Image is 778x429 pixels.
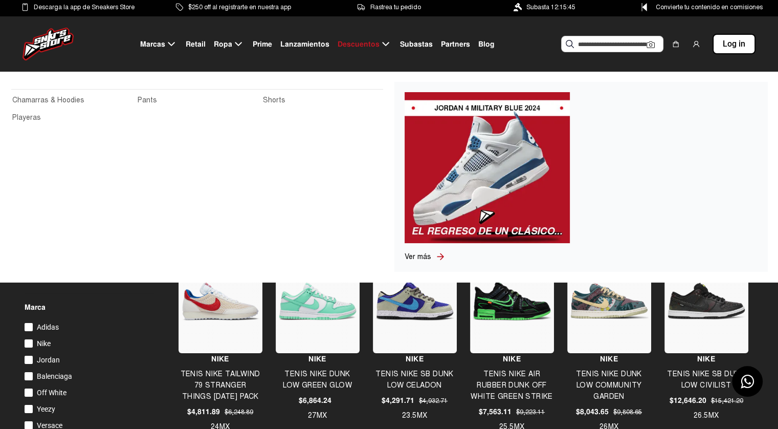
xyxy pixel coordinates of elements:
[12,95,131,106] a: Chamarras & Hoodies
[405,252,431,261] span: Ver más
[370,2,420,13] span: Rastrea tu pedido
[478,39,495,50] span: Blog
[276,369,359,391] h4: TENIS NIKE DUNK LOW GREEN GLOW
[373,410,456,421] h4: 23.5MX
[723,38,745,50] span: Log in
[473,281,551,321] img: TENIS NIKE AIR RUBBER DUNK OFF WHITE GREEN STRIKE
[276,410,359,421] h4: 27MX
[479,406,512,417] span: $7,563.11
[338,39,380,50] span: Descuentos
[34,2,135,13] span: Descarga la app de Sneakers Store
[37,405,55,413] span: Yeezy
[692,40,700,48] img: user
[664,369,748,391] h4: TENIS NIKE SB DUNK LOW CIVILIST
[187,406,220,417] span: $4,811.89
[516,407,545,417] span: $9,223.11
[667,282,746,320] img: TENIS NIKE SB DUNK LOW CIVILIST
[23,28,74,60] img: logo
[613,407,642,417] span: $9,808.65
[280,39,329,50] span: Lanzamientos
[567,369,651,402] h4: TENIS NIKE DUNK LOW COMMUNITY GARDEN
[638,3,651,11] img: Control Point Icon
[655,2,762,13] span: Convierte tu contenido en comisiones
[276,353,359,364] h4: Nike
[181,282,260,321] img: TENIS NIKE TAILWIND 79 STRANGER THINGS INDEPENDENCE DAY PACK
[405,251,435,262] a: Ver más
[373,353,456,364] h4: Nike
[37,372,72,380] span: Balenciaga
[37,356,60,364] span: Jordan
[263,95,382,106] a: Shorts
[441,39,470,50] span: Partners
[664,353,748,364] h4: Nike
[470,353,553,364] h4: Nike
[576,406,609,417] span: $8,043.65
[382,395,414,406] span: $4,291.71
[419,396,448,405] span: $4,932.71
[37,339,51,348] span: Nike
[140,39,165,50] span: Marcas
[566,40,574,48] img: Buscar
[225,407,253,417] span: $6,248.89
[400,39,433,50] span: Subastas
[567,353,651,364] h4: Nike
[186,39,206,50] span: Retail
[214,39,232,50] span: Ropa
[711,396,743,405] span: $15,421.20
[179,353,262,364] h4: Nike
[179,369,262,402] h4: TENIS NIKE TAILWIND 79 STRANGER THINGS [DATE] PACK
[373,369,456,391] h4: TENIS NIKE SB DUNK LOW CELADON
[278,282,357,320] img: TENIS NIKE DUNK LOW GREEN GLOW
[299,395,331,406] span: $6,864.24
[12,112,131,123] a: Playeras
[672,40,680,48] img: shopping
[253,39,272,50] span: Prime
[570,283,649,319] img: TENIS NIKE DUNK LOW COMMUNITY GARDEN
[25,302,154,313] p: Marca
[664,410,748,421] h4: 26.5MX
[37,323,59,331] span: Adidas
[37,389,66,397] span: Off White
[470,369,553,402] h4: TENIS NIKE AIR RUBBER DUNK OFF WHITE GREEN STRIKE
[188,2,291,13] span: $250 off al registrarte en nuestra app
[526,2,575,13] span: Subasta 12:15:45
[670,395,706,406] span: $12,646.20
[647,40,655,49] img: Cámara
[375,281,454,321] img: TENIS NIKE SB DUNK LOW CELADON
[138,95,257,106] a: Pants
